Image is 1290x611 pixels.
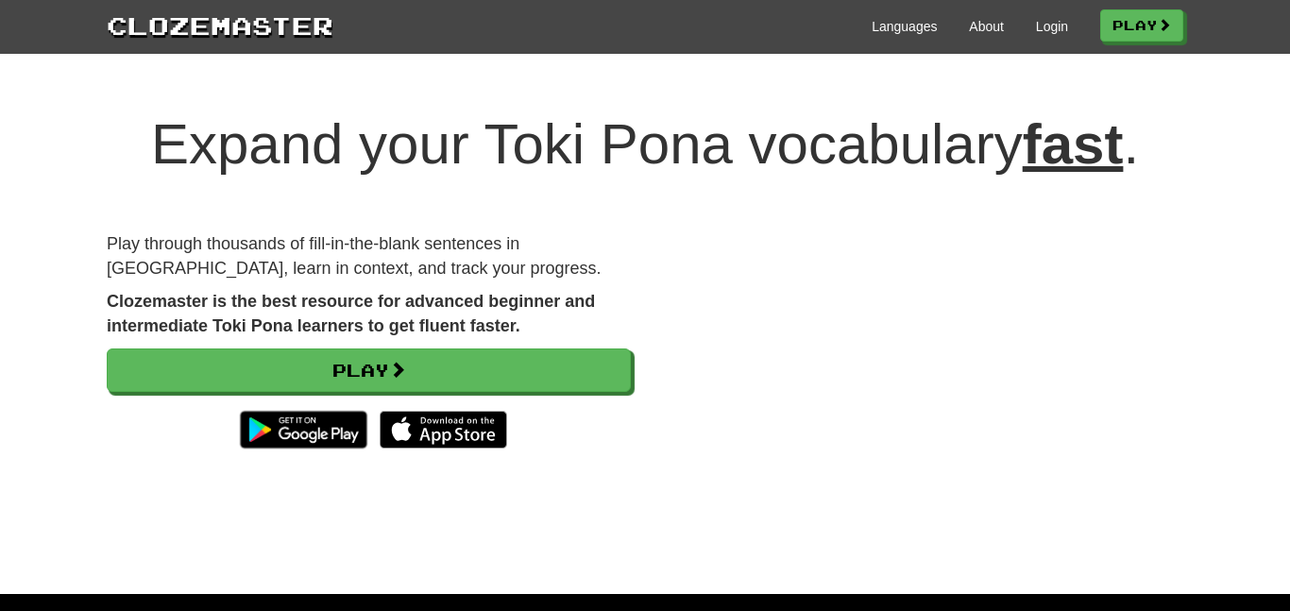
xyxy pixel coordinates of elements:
a: Languages [872,17,937,36]
u: fast [1023,112,1124,176]
a: About [969,17,1004,36]
img: Get it on Google Play [230,401,377,458]
a: Play [1100,9,1183,42]
a: Login [1036,17,1068,36]
a: Play [107,348,631,392]
img: Download_on_the_App_Store_Badge_US-UK_135x40-25178aeef6eb6b83b96f5f2d004eda3bffbb37122de64afbaef7... [380,411,507,449]
p: Play through thousands of fill-in-the-blank sentences in [GEOGRAPHIC_DATA], learn in context, and... [107,232,631,280]
strong: Clozemaster is the best resource for advanced beginner and intermediate Toki Pona learners to get... [107,292,595,335]
a: Clozemaster [107,8,333,42]
h1: Expand your Toki Pona vocabulary . [107,113,1183,176]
